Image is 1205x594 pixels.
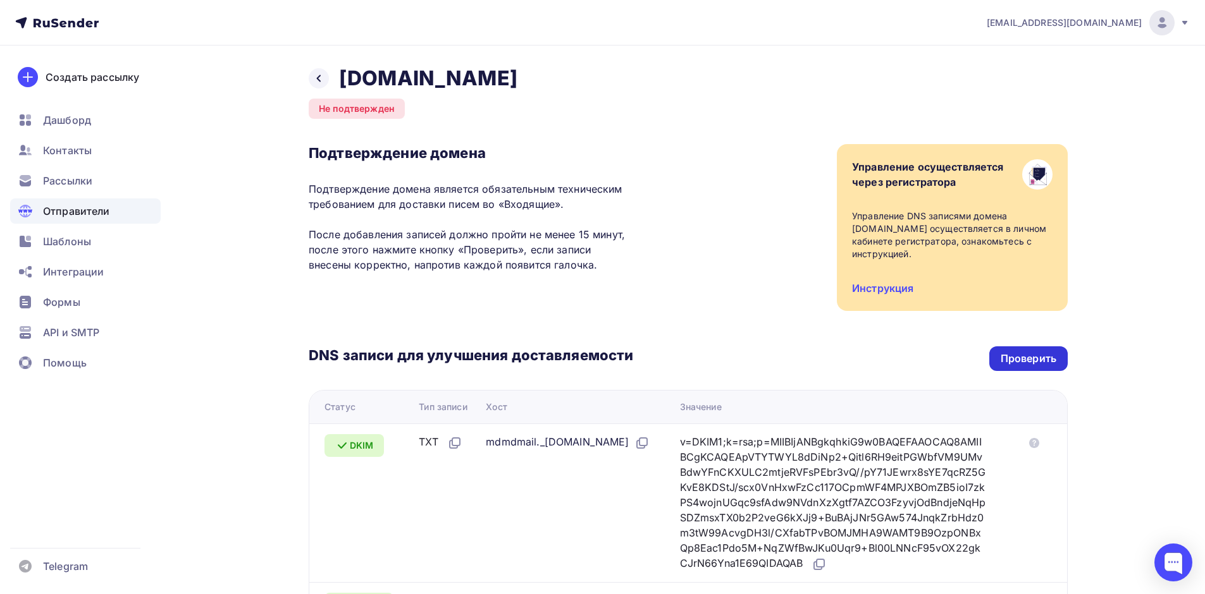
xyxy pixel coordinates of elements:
[46,70,139,85] div: Создать рассылку
[309,144,633,162] h3: Подтверждение домена
[987,10,1190,35] a: [EMAIL_ADDRESS][DOMAIN_NAME]
[419,434,462,451] div: TXT
[10,198,161,224] a: Отправители
[419,401,467,413] div: Тип записи
[486,434,649,451] div: mdmdmail._[DOMAIN_NAME]
[324,401,355,413] div: Статус
[43,112,91,128] span: Дашборд
[350,439,374,452] span: DKIM
[680,434,986,572] div: v=DKIM1;k=rsa;p=MIIBIjANBgkqhkiG9w0BAQEFAAOCAQ8AMIIBCgKCAQEApVTYTWYL8dDiNp2+Qitl6RH9eitPGWbfVM9UM...
[852,282,913,294] a: Инструкция
[987,16,1142,29] span: [EMAIL_ADDRESS][DOMAIN_NAME]
[43,294,80,310] span: Формы
[43,355,87,370] span: Помощь
[852,210,1053,260] div: Управление DNS записями домена [DOMAIN_NAME] осуществляется в личном кабинете регистратора, ознак...
[10,168,161,193] a: Рассылки
[43,234,91,249] span: Шаблоны
[10,229,161,254] a: Шаблоны
[339,66,517,91] h2: [DOMAIN_NAME]
[852,159,1004,190] div: Управление осуществляется через регистратора
[43,173,92,188] span: Рассылки
[43,264,104,279] span: Интеграции
[10,107,161,133] a: Дашборд
[680,401,722,413] div: Значение
[10,138,161,163] a: Контакты
[43,559,88,574] span: Telegram
[1001,351,1056,366] div: Проверить
[486,401,507,413] div: Хост
[309,181,633,272] p: Подтверждение домена является обязательным техническим требованием для доставки писем во «Входящи...
[309,346,633,367] h3: DNS записи для улучшения доставляемости
[43,143,92,158] span: Контакты
[10,289,161,315] a: Формы
[43,203,110,219] span: Отправители
[309,99,405,119] div: Не подтвержден
[43,325,99,340] span: API и SMTP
